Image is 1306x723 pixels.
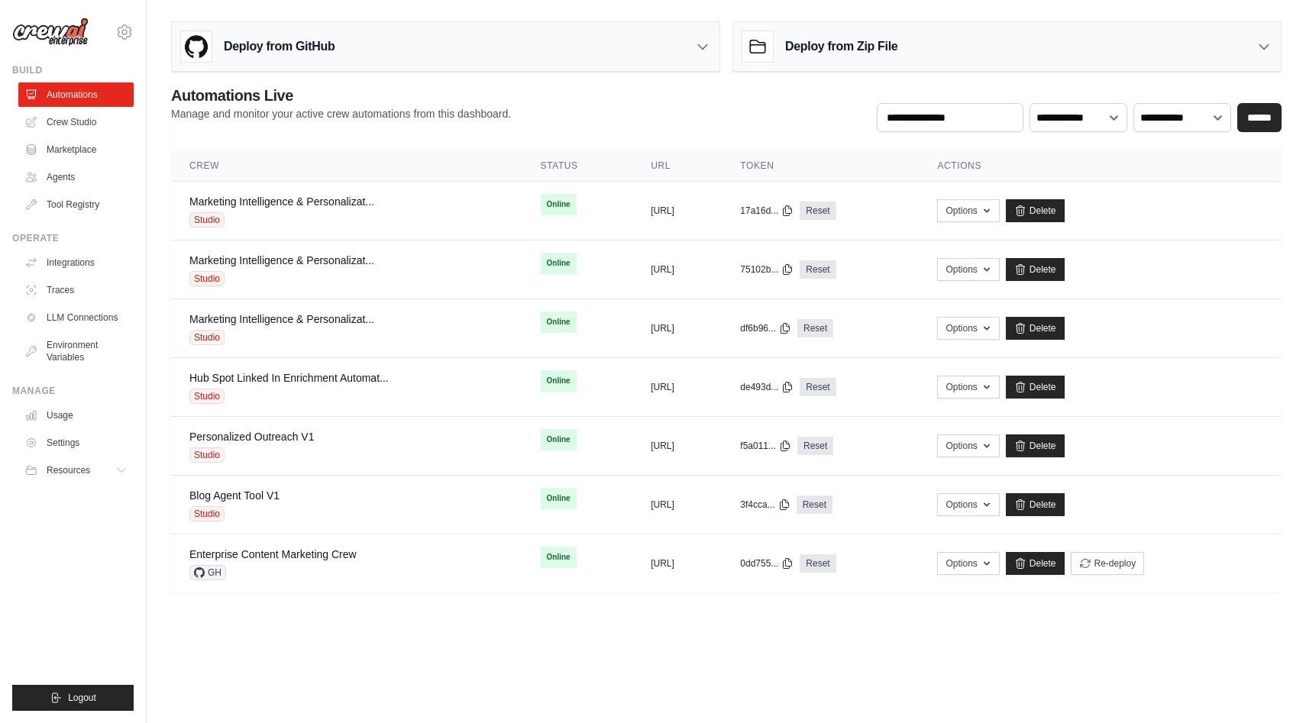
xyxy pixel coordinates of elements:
a: Delete [1006,258,1065,281]
span: Online [541,429,577,450]
div: Operate [12,232,134,244]
div: Build [12,64,134,76]
a: Delete [1006,434,1065,457]
a: Delete [1006,376,1065,399]
span: Online [541,311,577,333]
a: Delete [1006,552,1065,575]
th: Status [522,150,633,182]
button: 0dd755... [740,557,794,570]
a: Reset [800,202,836,220]
th: URL [632,150,722,182]
a: Enterprise Content Marketing Crew [189,548,357,560]
span: Studio [189,271,225,286]
span: Resources [47,464,90,476]
button: Options [937,376,999,399]
button: Options [937,434,999,457]
h3: Deploy from Zip File [785,37,897,56]
button: Options [937,493,999,516]
a: Reset [797,495,832,514]
button: Options [937,317,999,340]
a: Personalized Outreach V1 [189,431,314,443]
a: Reset [797,437,833,455]
div: Manage [12,385,134,397]
button: 3f4cca... [740,499,790,511]
a: Settings [18,431,134,455]
a: Environment Variables [18,333,134,370]
a: Reset [797,319,833,337]
iframe: Chat Widget [1230,650,1306,723]
button: Resources [18,458,134,483]
button: Logout [12,685,134,711]
span: Online [541,370,577,392]
th: Token [722,150,919,182]
button: Re-deploy [1071,552,1145,575]
a: LLM Connections [18,305,134,330]
span: Studio [189,506,225,521]
a: Hub Spot Linked In Enrichment Automat... [189,372,389,384]
a: Traces [18,278,134,302]
p: Manage and monitor your active crew automations from this dashboard. [171,106,511,121]
a: Marketplace [18,137,134,162]
a: Delete [1006,493,1065,516]
button: Options [937,258,999,281]
span: Online [541,194,577,215]
a: Integrations [18,250,134,275]
a: Reset [800,378,836,396]
span: GH [189,565,226,580]
h3: Deploy from GitHub [224,37,335,56]
span: Online [541,488,577,509]
button: f5a011... [740,440,791,452]
a: Usage [18,403,134,428]
span: Studio [189,389,225,404]
span: Online [541,547,577,568]
a: Crew Studio [18,110,134,134]
img: Logo [12,18,89,47]
a: Automations [18,82,134,107]
a: Delete [1006,199,1065,222]
button: df6b96... [740,322,791,334]
a: Reset [800,260,836,279]
th: Crew [171,150,522,182]
a: Reset [800,554,836,573]
span: Studio [189,330,225,345]
span: Logout [68,692,96,704]
a: Agents [18,165,134,189]
span: Studio [189,212,225,228]
button: 17a16d... [740,205,794,217]
span: Online [541,253,577,274]
h2: Automations Live [171,85,511,106]
th: Actions [919,150,1282,182]
a: Delete [1006,317,1065,340]
a: Marketing Intelligence & Personalizat... [189,254,374,266]
span: Studio [189,447,225,463]
button: 75102b... [740,263,794,276]
a: Marketing Intelligence & Personalizat... [189,313,374,325]
a: Blog Agent Tool V1 [189,489,280,502]
a: Tool Registry [18,192,134,217]
a: Marketing Intelligence & Personalizat... [189,195,374,208]
img: GitHub Logo [181,31,212,62]
button: de493d... [740,381,794,393]
button: Options [937,199,999,222]
button: Options [937,552,999,575]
